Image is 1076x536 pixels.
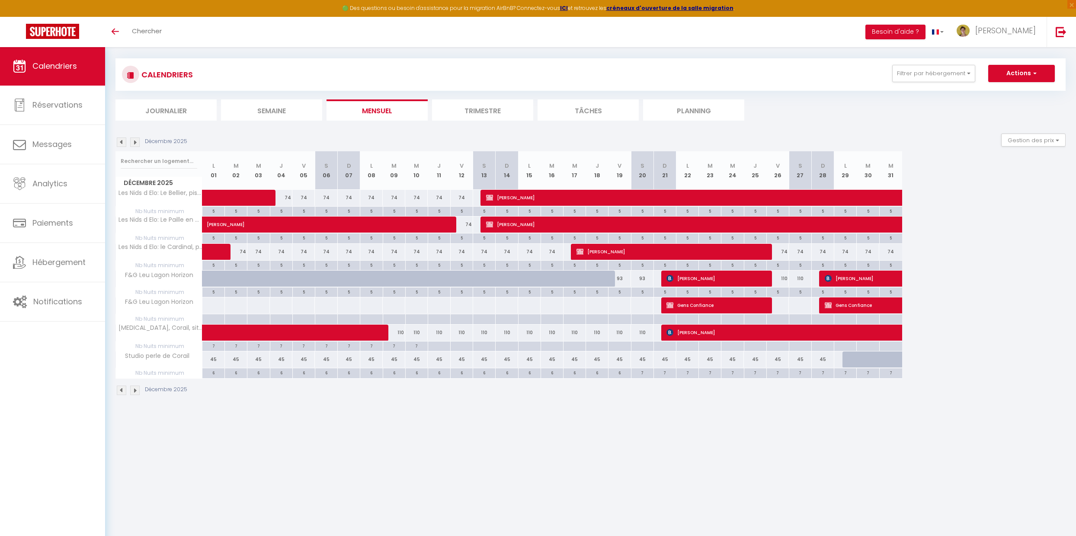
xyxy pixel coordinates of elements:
div: 110 [405,325,428,341]
input: Rechercher un logement... [121,153,197,169]
span: Les Nids d Elo: le Cardinal, piscine au sel [GEOGRAPHIC_DATA] [117,244,204,250]
th: 14 [496,151,518,190]
div: 5 [338,233,360,242]
div: 110 [766,271,789,287]
li: Mensuel [327,99,428,121]
abbr: S [640,162,644,170]
span: Les Nids d Elo: Le Paille en Queue, piscine au Sel [117,217,204,223]
img: Super Booking [26,24,79,39]
div: 5 [270,207,292,215]
div: 5 [744,233,766,242]
th: 22 [676,151,698,190]
div: 5 [676,233,698,242]
div: 74 [834,244,857,260]
div: 5 [699,261,721,269]
div: 5 [406,287,428,296]
div: 5 [541,207,563,215]
div: 5 [473,287,495,296]
div: 110 [586,325,608,341]
div: 5 [519,287,541,296]
th: 04 [270,151,292,190]
div: 74 [812,244,834,260]
div: 74 [428,190,450,206]
a: ... [PERSON_NAME] [950,17,1047,47]
abbr: S [798,162,802,170]
th: 24 [721,151,744,190]
abbr: V [460,162,464,170]
abbr: J [279,162,283,170]
div: 74 [383,244,405,260]
abbr: M [234,162,239,170]
div: 7 [338,341,360,350]
abbr: L [212,162,215,170]
div: 93 [608,271,631,287]
div: 5 [608,261,631,269]
div: 74 [338,190,360,206]
div: 7 [383,341,405,350]
div: 110 [451,325,473,341]
div: 5 [519,261,541,269]
span: [PERSON_NAME] [576,243,764,260]
span: Analytics [32,178,67,189]
div: 5 [721,287,743,296]
div: 7 [270,341,292,350]
th: 13 [473,151,496,190]
div: 5 [857,233,879,242]
div: 5 [315,287,337,296]
span: Paiements [32,217,73,228]
th: 29 [834,151,857,190]
div: 5 [880,287,902,296]
th: 12 [451,151,473,190]
th: 19 [608,151,631,190]
h3: CALENDRIERS [139,65,193,84]
a: ICI [560,4,568,12]
th: 20 [631,151,653,190]
div: 5 [834,207,856,215]
div: 5 [744,261,766,269]
span: Notifications [33,296,82,307]
div: 5 [767,287,789,296]
span: [PERSON_NAME] [666,270,764,287]
div: 110 [608,325,631,341]
div: 5 [699,287,721,296]
div: 74 [315,190,337,206]
abbr: J [596,162,599,170]
div: 110 [518,325,541,341]
button: Besoin d'aide ? [865,25,925,39]
div: 5 [541,233,563,242]
th: 08 [360,151,383,190]
div: 5 [789,261,811,269]
div: 5 [496,207,518,215]
div: 7 [406,341,428,350]
div: 5 [812,261,834,269]
span: Studio perle de Corail [117,351,192,361]
th: 18 [586,151,608,190]
th: 23 [699,151,721,190]
abbr: S [324,162,328,170]
span: Nb Nuits minimum [116,341,202,351]
div: 5 [586,287,608,296]
abbr: M [865,162,871,170]
div: 5 [744,287,766,296]
div: 5 [202,207,224,215]
div: 5 [541,287,563,296]
span: Nb Nuits minimum [116,314,202,324]
div: 5 [428,233,450,242]
div: 5 [338,287,360,296]
div: 74 [405,244,428,260]
span: [PERSON_NAME] [975,25,1036,36]
li: Journalier [115,99,217,121]
div: 5 [608,207,631,215]
abbr: L [686,162,689,170]
div: 5 [586,207,608,215]
abbr: M [549,162,554,170]
div: 5 [654,207,676,215]
th: 01 [202,151,225,190]
div: 5 [247,287,269,296]
span: Les Nids d Elo: Le Bellier, piscine au sel, [GEOGRAPHIC_DATA] [117,190,204,196]
span: F&G Leu Lagon Horizon [117,297,195,307]
div: 5 [360,233,382,242]
div: 5 [564,233,586,242]
button: Gestion des prix [1001,134,1066,147]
